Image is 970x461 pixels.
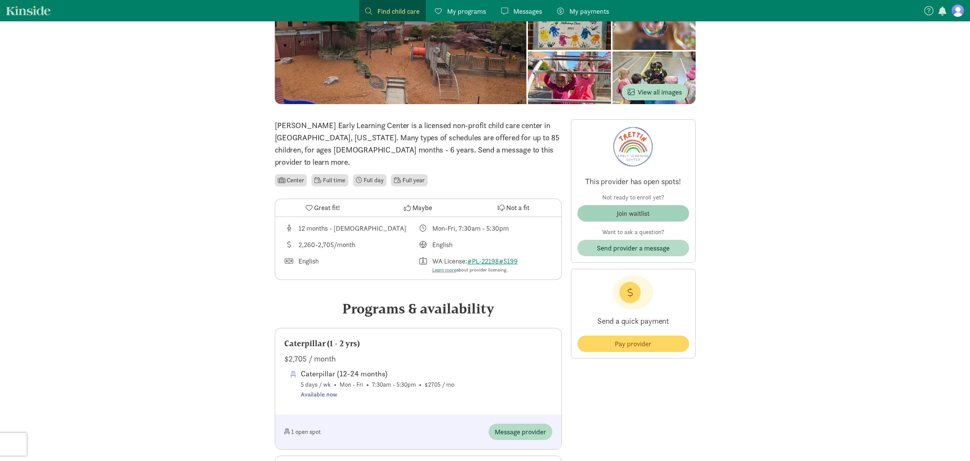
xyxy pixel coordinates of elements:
div: Caterpillar (1 - 2 yrs) [284,337,552,350]
div: Languages taught [418,239,552,250]
a: #PL-22198#5199 [467,257,518,265]
div: License number [418,256,552,274]
div: Programs & availability [275,298,562,319]
p: [PERSON_NAME] Early Learning Center is a licensed non-profit child care center in [GEOGRAPHIC_DAT... [275,119,562,168]
a: Learn more [432,267,456,273]
span: Great fit! [314,202,340,213]
span: Messages [513,6,542,16]
p: This provider has open spots! [577,176,689,187]
div: Age range for children that this provider cares for [284,223,418,233]
span: Message provider [495,427,546,437]
div: English [298,256,319,274]
div: Caterpillar (12-24 months) [301,368,454,380]
img: Provider logo [612,126,654,167]
button: Message provider [489,424,552,440]
div: about provider licensing. [432,266,521,274]
li: Full year [391,174,427,186]
button: Send provider a message [577,240,689,256]
div: 1 open spot [284,424,418,440]
div: $2,705 / month [284,353,552,365]
span: Maybe [412,202,432,213]
div: Class schedule [418,223,552,233]
div: Average tuition for this program [284,239,418,250]
button: View all images [622,84,688,100]
div: WA License: [432,256,521,274]
button: Maybe [370,199,466,217]
div: 2,260-2,705/month [298,239,355,250]
div: Mon-Fri, 7:30am - 5:30pm [432,223,509,233]
p: Send a quick payment [577,310,689,332]
div: Languages spoken [284,256,418,274]
div: Join waitlist [617,208,649,218]
p: Not ready to enroll yet? [577,193,689,202]
div: 12 months - [DEMOGRAPHIC_DATA] [298,223,406,233]
div: Available now [301,390,454,400]
li: Center [275,174,307,186]
span: Pay provider [615,339,651,349]
span: My programs [447,6,486,16]
li: Full time [311,174,348,186]
span: Find child care [377,6,420,16]
div: English [432,239,452,250]
button: Great fit! [275,199,370,217]
span: Send provider a message [597,243,670,253]
li: Full day [353,174,387,186]
span: My payments [569,6,609,16]
a: Kinside [6,6,51,15]
p: Want to ask a question? [577,228,689,237]
button: Join waitlist [577,205,689,222]
span: View all images [628,87,682,97]
button: Not a fit [466,199,561,217]
span: Not a fit [506,202,529,213]
span: 5 days / wk • Mon - Fri • 7:30am - 5:30pm • $2705 / mo [301,368,454,399]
